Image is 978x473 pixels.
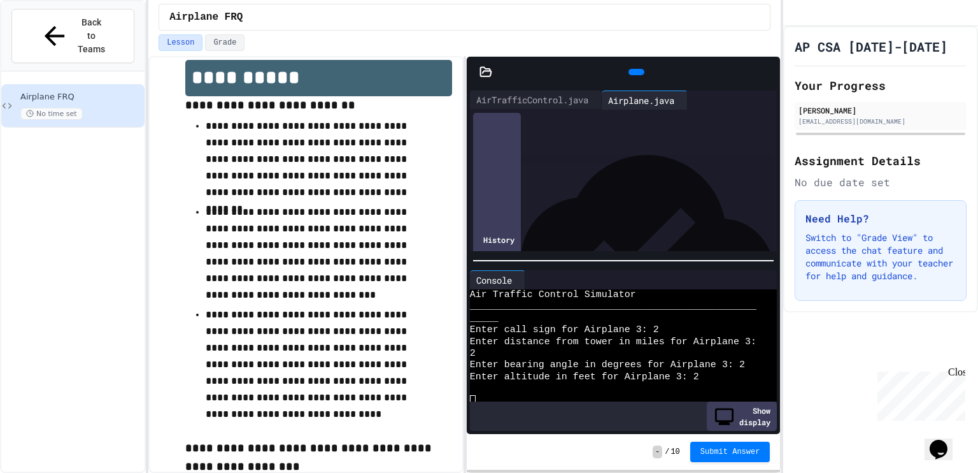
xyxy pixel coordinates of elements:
span: - [653,446,662,458]
span: Air Traffic Control Simulator [470,289,636,301]
iframe: chat widget [872,367,965,421]
span: Submit Answer [700,447,760,457]
h2: Assignment Details [795,152,967,170]
span: Enter distance from tower in miles for Airplane 3: [470,337,756,348]
div: AirTrafficControl.java [470,93,595,106]
span: Enter altitude in feet for Airplane 3: 2 [470,372,699,383]
div: Airplane.java [602,94,681,107]
div: Airplane.java [602,91,688,110]
span: Airplane FRQ [20,92,142,103]
span: No time set [20,108,83,120]
div: Console [470,273,518,287]
span: Enter call sign for Airplane 3: 2 [470,324,659,336]
div: Show display [707,402,777,431]
span: Enter bearing angle in degrees for Airplane 3: 2 [470,360,745,371]
h2: Your Progress [795,76,967,94]
div: Chat with us now!Close [5,5,88,81]
span: _____ [470,313,499,324]
div: No due date set [795,175,967,190]
span: / [665,447,669,457]
span: Airplane FRQ [169,10,243,25]
span: 2 [470,348,476,360]
div: Console [470,270,525,289]
span: 10 [670,447,679,457]
button: Grade [205,34,244,51]
span: __________________________________________________ [470,301,756,312]
button: Back to Teams [11,9,134,63]
div: History [473,113,521,367]
div: AirTrafficControl.java [470,91,602,110]
p: Switch to "Grade View" to access the chat feature and communicate with your teacher for help and ... [805,231,956,282]
button: Lesson [159,34,202,51]
iframe: chat widget [925,422,965,460]
button: Submit Answer [690,442,770,462]
h1: AP CSA [DATE]-[DATE] [795,38,947,55]
span: Back to Teams [77,16,107,56]
div: [PERSON_NAME] [798,105,963,116]
h3: Need Help? [805,211,956,226]
div: [EMAIL_ADDRESS][DOMAIN_NAME] [798,117,963,126]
